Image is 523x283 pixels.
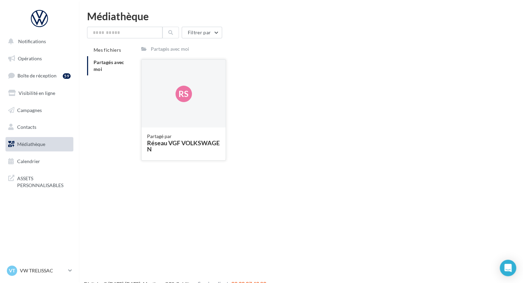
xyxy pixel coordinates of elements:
[182,27,222,38] button: Filtrer par
[5,264,73,277] a: VT VW TRELISSAC
[17,141,45,147] span: Médiathèque
[17,124,36,130] span: Contacts
[4,171,75,191] a: ASSETS PERSONNALISABLES
[94,47,121,53] span: Mes fichiers
[63,73,71,79] div: 59
[500,260,516,276] div: Open Intercom Messenger
[18,56,42,61] span: Opérations
[179,88,188,100] span: Rs
[151,46,189,52] div: Partagés avec moi
[9,267,15,274] span: VT
[4,86,75,100] a: Visibilité en ligne
[17,73,57,78] span: Boîte de réception
[20,267,65,274] p: VW TRELISSAC
[4,120,75,134] a: Contacts
[18,38,46,44] span: Notifications
[17,174,71,188] span: ASSETS PERSONNALISABLES
[19,90,55,96] span: Visibilité en ligne
[4,34,72,49] button: Notifications
[17,158,40,164] span: Calendrier
[94,59,124,72] span: Partagés avec moi
[147,133,220,140] div: Partagé par
[147,140,220,152] div: Réseau VGF VOLKSWAGEN
[17,107,42,113] span: Campagnes
[4,68,75,83] a: Boîte de réception59
[87,11,515,21] div: Médiathèque
[4,137,75,151] a: Médiathèque
[4,154,75,169] a: Calendrier
[4,51,75,66] a: Opérations
[4,103,75,118] a: Campagnes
